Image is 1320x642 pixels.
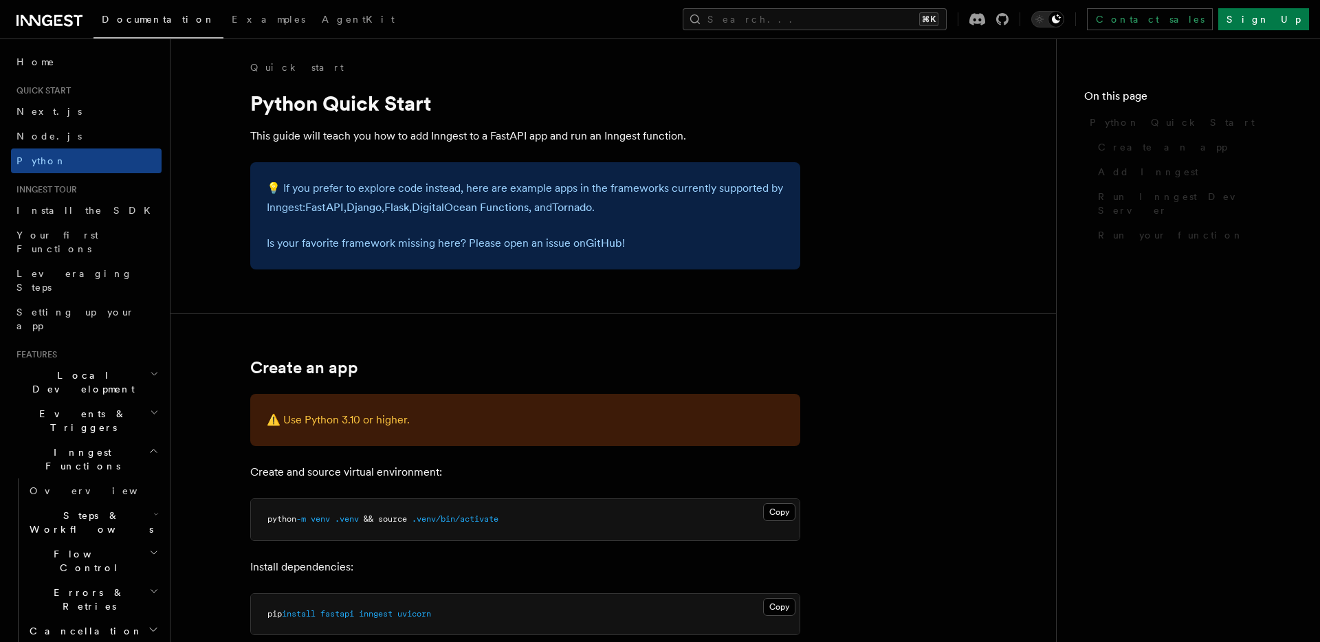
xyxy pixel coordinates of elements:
[320,609,354,619] span: fastapi
[24,580,162,619] button: Errors & Retries
[267,179,784,217] p: 💡 If you prefer to explore code instead, here are example apps in the frameworks currently suppor...
[11,85,71,96] span: Quick start
[250,358,358,377] a: Create an app
[1098,165,1198,179] span: Add Inngest
[683,8,947,30] button: Search...⌘K
[16,106,82,117] span: Next.js
[24,624,143,638] span: Cancellation
[16,55,55,69] span: Home
[24,503,162,542] button: Steps & Workflows
[11,124,162,148] a: Node.js
[364,514,373,524] span: &&
[16,230,98,254] span: Your first Functions
[11,401,162,440] button: Events & Triggers
[250,557,800,577] p: Install dependencies:
[250,60,344,74] a: Quick start
[250,91,800,115] h1: Python Quick Start
[397,609,431,619] span: uvicorn
[282,609,316,619] span: install
[250,463,800,482] p: Create and source virtual environment:
[11,349,57,360] span: Features
[11,300,162,338] a: Setting up your app
[1087,8,1213,30] a: Contact sales
[11,49,162,74] a: Home
[305,201,344,214] a: FastAPI
[16,131,82,142] span: Node.js
[16,205,159,216] span: Install the SDK
[586,236,622,250] a: GitHub
[11,368,150,396] span: Local Development
[384,201,409,214] a: Flask
[763,598,795,616] button: Copy
[24,547,149,575] span: Flow Control
[296,514,306,524] span: -m
[11,407,150,434] span: Events & Triggers
[24,586,149,613] span: Errors & Retries
[359,609,393,619] span: inngest
[11,445,148,473] span: Inngest Functions
[311,514,330,524] span: venv
[223,4,313,37] a: Examples
[16,155,67,166] span: Python
[267,514,296,524] span: python
[11,198,162,223] a: Install the SDK
[335,514,359,524] span: .venv
[1084,88,1292,110] h4: On this page
[11,440,162,478] button: Inngest Functions
[24,478,162,503] a: Overview
[250,126,800,146] p: This guide will teach you how to add Inngest to a FastAPI app and run an Inngest function.
[30,485,171,496] span: Overview
[16,307,135,331] span: Setting up your app
[1031,11,1064,27] button: Toggle dark mode
[16,268,133,293] span: Leveraging Steps
[11,363,162,401] button: Local Development
[919,12,938,26] kbd: ⌘K
[232,14,305,25] span: Examples
[1098,190,1292,217] span: Run Inngest Dev Server
[267,234,784,253] p: Is your favorite framework missing here? Please open an issue on !
[267,609,282,619] span: pip
[378,514,407,524] span: source
[93,4,223,38] a: Documentation
[11,99,162,124] a: Next.js
[412,201,529,214] a: DigitalOcean Functions
[1092,184,1292,223] a: Run Inngest Dev Server
[552,201,592,214] a: Tornado
[11,261,162,300] a: Leveraging Steps
[102,14,215,25] span: Documentation
[11,184,77,195] span: Inngest tour
[1092,159,1292,184] a: Add Inngest
[1098,140,1227,154] span: Create an app
[763,503,795,521] button: Copy
[322,14,395,25] span: AgentKit
[412,514,498,524] span: .venv/bin/activate
[267,410,784,430] p: ⚠️ Use Python 3.10 or higher.
[1098,228,1244,242] span: Run your function
[1218,8,1309,30] a: Sign Up
[1092,135,1292,159] a: Create an app
[1092,223,1292,247] a: Run your function
[24,542,162,580] button: Flow Control
[346,201,382,214] a: Django
[1090,115,1255,129] span: Python Quick Start
[313,4,403,37] a: AgentKit
[11,148,162,173] a: Python
[24,509,153,536] span: Steps & Workflows
[1084,110,1292,135] a: Python Quick Start
[11,223,162,261] a: Your first Functions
